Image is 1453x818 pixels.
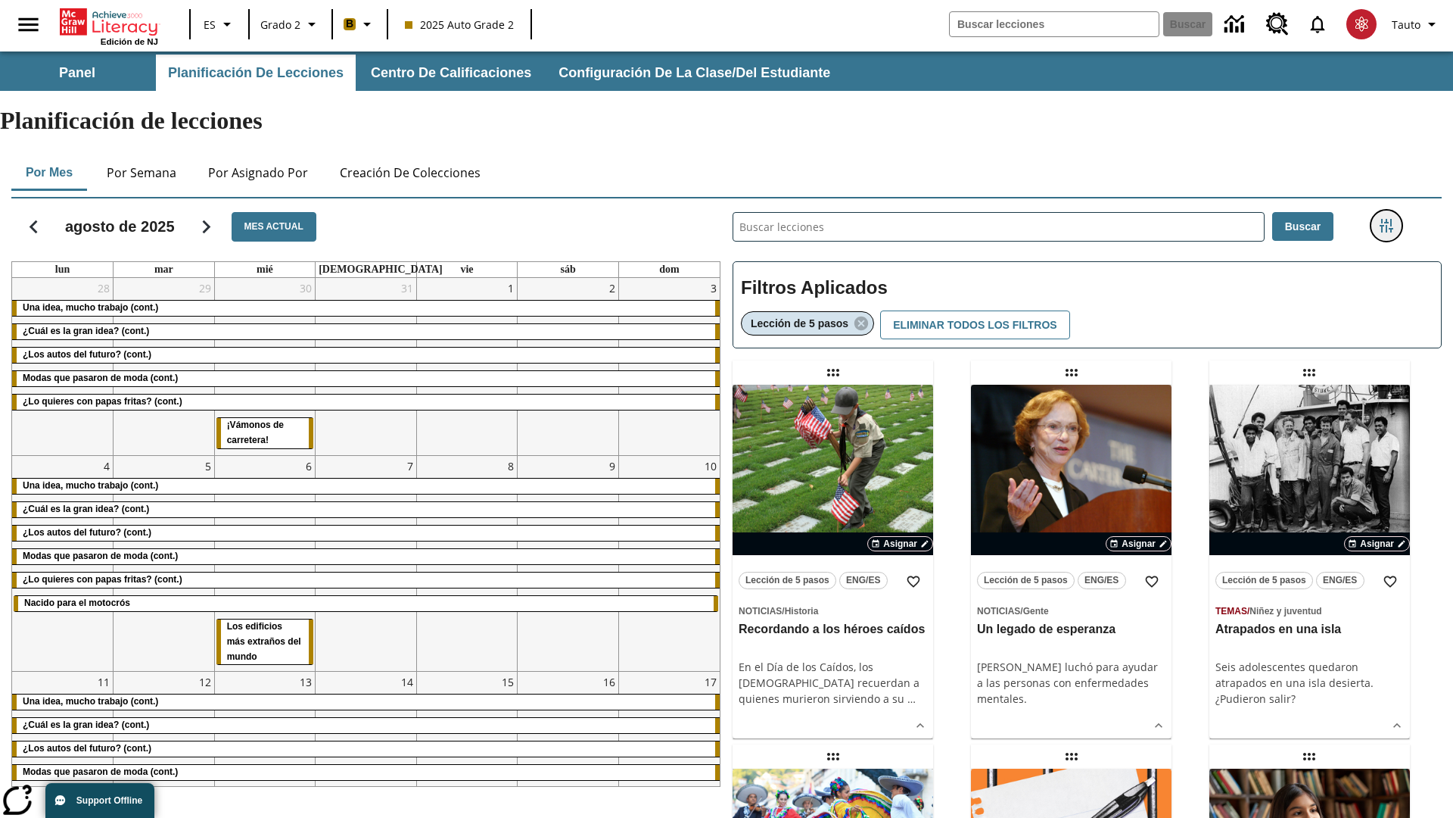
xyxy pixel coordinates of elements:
span: Modas que pasaron de moda (cont.) [23,373,178,383]
a: 14 de agosto de 2025 [398,672,416,692]
a: 16 de agosto de 2025 [600,672,618,692]
a: 29 de julio de 2025 [196,278,214,298]
span: ¿Los autos del futuro? (cont.) [23,349,151,360]
button: Perfil/Configuración [1386,11,1447,38]
div: Portada [60,5,158,46]
a: domingo [656,262,682,277]
span: ¿Los autos del futuro? (cont.) [23,527,151,538]
div: Lección arrastrable: Recordando a los héroes caídos [821,361,845,385]
div: Lección arrastrable: La libertad de escribir [1059,745,1084,769]
button: Centro de calificaciones [359,55,543,91]
input: Buscar lecciones [733,213,1264,241]
a: 13 de agosto de 2025 [297,672,315,692]
button: ENG/ES [839,572,888,589]
button: Boost El color de la clase es anaranjado claro. Cambiar el color de la clase. [338,11,382,38]
div: Lección arrastrable: La historia de los sordos [1297,745,1321,769]
td: 29 de julio de 2025 [114,278,215,455]
div: ¡Vámonos de carretera! [216,418,314,448]
span: ¿Lo quieres con papas fritas? (cont.) [23,396,182,407]
span: … [907,692,916,706]
span: Tauto [1392,17,1420,33]
span: Una idea, mucho trabajo (cont.) [23,696,158,707]
button: Asignar Elegir fechas [1344,536,1410,551]
a: 9 de agosto de 2025 [606,456,618,476]
div: lesson details [733,385,933,738]
div: Modas que pasaron de moda (cont.) [12,765,720,780]
div: ¿Lo quieres con papas fritas? (cont.) [12,573,720,588]
span: Asignar [883,537,917,551]
div: Una idea, mucho trabajo (cont.) [12,479,720,494]
div: Lección arrastrable: Atrapados en una isla [1297,361,1321,385]
a: 28 de julio de 2025 [95,278,113,298]
td: 7 de agosto de 2025 [316,455,417,672]
button: Eliminar todos los filtros [880,311,1069,340]
button: Por semana [95,155,188,191]
td: 31 de julio de 2025 [316,278,417,455]
a: miércoles [254,262,276,277]
button: ENG/ES [1316,572,1364,589]
button: Grado: Grado 2, Elige un grado [254,11,327,38]
button: Seguir [187,208,226,246]
button: Panel [2,55,153,91]
a: 15 de agosto de 2025 [499,672,517,692]
td: 9 de agosto de 2025 [518,455,619,672]
a: Notificaciones [1298,5,1337,44]
div: lesson details [971,385,1171,738]
button: ENG/ES [1078,572,1126,589]
button: Añadir a mis Favoritas [1377,568,1404,595]
h3: Un legado de esperanza [977,622,1165,638]
div: ¿Los autos del futuro? (cont.) [12,526,720,541]
button: Por asignado por [196,155,320,191]
button: Añadir a mis Favoritas [900,568,927,595]
div: Filtros Aplicados [733,261,1442,349]
td: 3 de agosto de 2025 [618,278,720,455]
button: Regresar [14,208,53,246]
div: En el Día de los Caídos, los [DEMOGRAPHIC_DATA] recuerdan a quienes murieron sirviendo a su [739,659,927,707]
a: 12 de agosto de 2025 [196,672,214,692]
span: ENG/ES [846,573,880,589]
span: ENG/ES [1084,573,1119,589]
div: Una idea, mucho trabajo (cont.) [12,301,720,316]
a: lunes [52,262,73,277]
span: Tema: Temas/Niñez y juventud [1215,602,1404,619]
div: Nacido para el motocrós [14,596,718,611]
span: ¿Cuál es la gran idea? (cont.) [23,720,149,730]
td: 2 de agosto de 2025 [518,278,619,455]
button: Lenguaje: ES, Selecciona un idioma [195,11,244,38]
a: 8 de agosto de 2025 [505,456,517,476]
span: ¿Cuál es la gran idea? (cont.) [23,326,149,336]
button: Por mes [11,155,87,191]
a: sábado [557,262,578,277]
div: Seis adolescentes quedaron atrapados en una isla desierta. ¿Pudieron salir? [1215,659,1404,707]
a: 7 de agosto de 2025 [404,456,416,476]
span: Tema: Noticias/Historia [739,602,927,619]
a: 11 de agosto de 2025 [95,672,113,692]
span: Modas que pasaron de moda (cont.) [23,766,178,777]
div: Una idea, mucho trabajo (cont.) [12,695,720,710]
span: Niñez y juventud [1249,606,1321,617]
span: Noticias [977,606,1020,617]
td: 8 de agosto de 2025 [416,455,518,672]
h3: Atrapados en una isla [1215,622,1404,638]
span: Lección de 5 pasos [984,573,1068,589]
div: Modas que pasaron de moda (cont.) [12,549,720,564]
button: Configuración de la clase/del estudiante [546,55,842,91]
span: Lección de 5 pasos [745,573,829,589]
input: Buscar campo [950,12,1159,36]
span: ¿Lo quieres con papas fritas? (cont.) [23,574,182,585]
button: Ver más [1386,714,1408,737]
span: Una idea, mucho trabajo (cont.) [23,480,158,491]
span: / [1247,606,1249,617]
span: B [346,14,353,33]
a: jueves [316,262,446,277]
a: 4 de agosto de 2025 [101,456,113,476]
div: ¿Los autos del futuro? (cont.) [12,348,720,363]
a: martes [151,262,176,277]
a: 5 de agosto de 2025 [202,456,214,476]
div: ¿Cuál es la gran idea? (cont.) [12,718,720,733]
a: viernes [457,262,476,277]
div: Los edificios más extraños del mundo [216,620,314,665]
button: Escoja un nuevo avatar [1337,5,1386,44]
div: Modas que pasaron de moda (cont.) [12,371,720,386]
span: Los edificios más extraños del mundo [227,621,301,662]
